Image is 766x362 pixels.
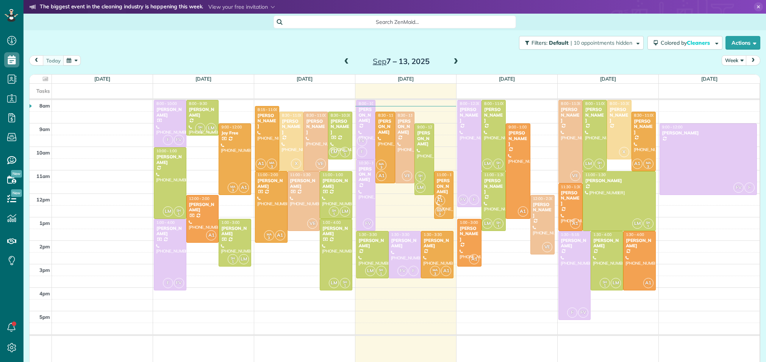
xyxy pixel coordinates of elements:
[397,266,408,276] span: FV
[398,76,414,82] a: [DATE]
[561,101,582,106] span: 8:00 - 11:30
[391,232,410,237] span: 1:30 - 3:30
[198,125,203,129] span: SH
[542,242,552,252] span: VE
[358,238,386,249] div: [PERSON_NAME]
[391,238,419,249] div: [PERSON_NAME]
[733,183,744,193] span: FV
[593,232,611,237] span: 1:30 - 4:00
[499,76,515,82] a: [DATE]
[484,172,505,177] span: 11:00 - 1:30
[40,3,203,11] strong: The biggest event in the cleaning industry is happening this week.
[258,107,278,112] span: 8:15 - 11:00
[275,230,285,240] span: A1
[561,107,580,123] div: [PERSON_NAME]
[359,101,379,106] span: 8:00 - 10:30
[435,195,445,206] span: A1
[469,254,479,264] span: A1
[174,211,184,218] small: 1
[290,172,311,177] span: 11:00 - 1:30
[578,307,588,318] span: FV
[430,270,440,278] small: 3
[340,206,350,217] span: LM
[647,36,722,50] button: Colored byCleaners
[460,226,479,242] div: [PERSON_NAME]
[484,101,505,106] span: 8:00 - 11:00
[36,197,50,203] span: 12pm
[603,280,607,284] span: SH
[267,232,272,236] span: MA
[156,148,177,153] span: 10:00 - 1:00
[307,218,317,229] span: VE
[378,119,392,135] div: [PERSON_NAME]
[646,220,650,225] span: SH
[239,254,249,264] span: LM
[43,55,64,66] button: today
[644,223,653,230] small: 1
[329,278,339,288] span: LM
[331,113,351,118] span: 8:30 - 10:30
[435,211,445,218] small: 3
[494,223,503,230] small: 1
[322,178,350,189] div: [PERSON_NAME]
[316,159,326,169] span: VE
[264,234,274,242] small: 3
[297,76,313,82] a: [DATE]
[358,107,373,123] div: [PERSON_NAME]
[291,159,301,169] span: X
[163,278,173,288] span: F
[189,202,217,213] div: [PERSON_NAME]
[329,147,339,157] span: LM
[257,178,285,189] div: [PERSON_NAME]
[496,220,501,225] span: SH
[570,218,580,229] span: A1
[322,226,350,237] div: [PERSON_NAME]
[36,173,50,179] span: 11am
[687,39,711,46] span: Cleaners
[417,125,438,130] span: 9:00 - 12:00
[441,266,451,276] span: A1
[600,76,616,82] a: [DATE]
[377,164,386,171] small: 3
[230,184,235,189] span: MA
[306,119,325,135] div: [PERSON_NAME]
[725,36,760,50] button: Actions
[482,159,492,169] span: LM
[373,56,386,66] span: Sep
[595,163,604,170] small: 1
[418,173,423,178] span: SH
[177,208,181,212] span: SH
[363,218,373,229] span: FV
[39,243,50,250] span: 2pm
[332,208,336,212] span: SH
[376,171,386,181] span: A1
[282,113,302,118] span: 8:30 - 11:00
[221,130,249,136] div: Joy Free
[290,178,318,189] div: [PERSON_NAME]
[744,183,755,193] span: F
[417,130,431,147] div: [PERSON_NAME]
[29,55,44,66] button: prev
[377,270,386,278] small: 1
[643,278,653,288] span: A1
[532,39,547,46] span: Filters:
[379,162,384,166] span: MA
[701,76,718,82] a: [DATE]
[518,206,528,217] span: A1
[632,218,643,229] span: LM
[482,218,492,229] span: LM
[36,150,50,156] span: 10am
[221,220,239,225] span: 1:00 - 3:00
[416,176,425,183] small: 1
[644,163,653,170] small: 3
[359,161,379,165] span: 10:30 - 1:30
[354,57,449,66] h2: 7 – 13, 2025
[600,282,610,289] small: 1
[322,220,341,225] span: 1:00 - 4:00
[515,36,644,50] a: Filters: Default | 10 appointments hidden
[423,238,451,249] div: [PERSON_NAME]
[662,125,683,130] span: 9:00 - 12:00
[433,268,438,272] span: MA
[306,113,327,118] span: 8:30 - 11:00
[358,166,373,183] div: [PERSON_NAME]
